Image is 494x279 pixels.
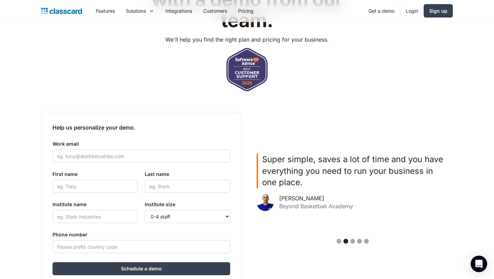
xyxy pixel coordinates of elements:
[198,3,233,19] a: Customers
[52,262,230,275] input: Schedule a demo
[52,149,230,163] input: eg. tony@starkindustries.com
[165,35,329,44] p: We'll help you find the right plan and pricing for your business.
[52,240,230,253] input: Please prefix country code
[41,6,82,16] a: home
[52,200,138,209] label: Institute name
[145,200,230,209] label: Institute size
[145,180,230,193] input: eg. Stark
[363,3,400,19] a: Get a demo
[52,210,138,223] input: eg. Stark Industries
[52,170,138,178] label: First name
[350,239,355,244] div: Show slide 3 of 5
[257,154,449,222] div: 2 of 5
[400,3,424,19] a: Login
[52,231,230,239] label: Phone number
[337,239,341,244] div: Show slide 1 of 5
[279,203,353,210] div: Beyond Basketball Academy
[52,123,230,132] h2: Help us personalize your demo.
[233,3,259,19] a: Pricing
[252,149,453,249] div: carousel
[52,140,230,148] label: Work email
[262,154,449,188] p: Super simple, saves a lot of time and you have everything you need to run your business in one pl...
[160,3,198,19] a: Integrations
[424,4,453,18] a: Sign up
[90,3,120,19] a: Features
[120,3,160,19] div: Solutions
[52,180,138,193] input: eg. Tony
[126,7,146,14] div: Solutions
[357,239,362,244] div: Show slide 4 of 5
[471,256,487,272] div: Open Intercom Messenger
[429,7,447,14] div: Sign up
[145,170,230,178] label: Last name
[343,239,348,244] div: Show slide 2 of 5
[279,195,324,202] div: [PERSON_NAME]
[52,137,230,275] form: Contact Form
[364,239,369,244] div: Show slide 5 of 5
